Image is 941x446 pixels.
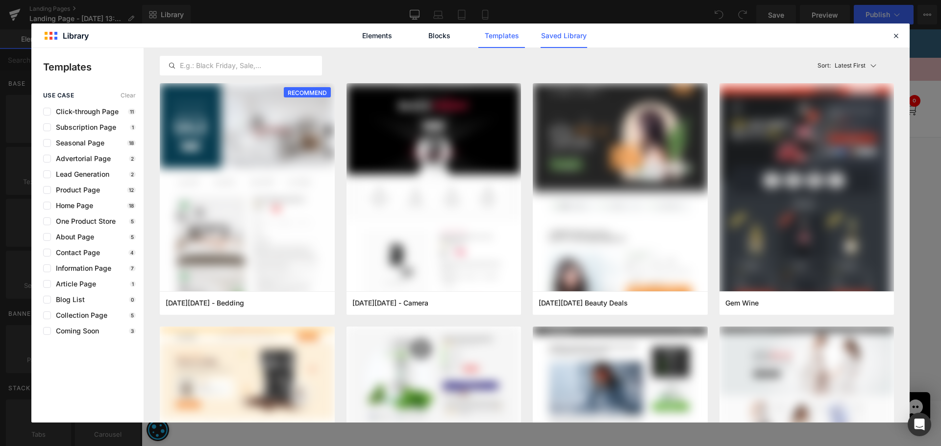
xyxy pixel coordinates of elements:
p: Latest First [835,61,866,70]
p: 0 [129,297,136,303]
p: 3 [129,328,136,334]
span: Black Friday - Camera [352,299,428,307]
a: Blocks [416,23,463,48]
span: Subscription Page [51,123,116,131]
button: Discover More [719,408,772,442]
p: 7 [129,265,136,271]
p: 12 [127,187,136,193]
p: 11 [128,109,136,115]
a: Shop [25,75,44,85]
a: Our Story [59,75,95,85]
a: Saved Library [541,23,587,48]
span: Click To Start [515,5,603,23]
button: Customer Service [355,408,442,442]
p: 18 [127,203,136,209]
div: Chat [759,363,789,392]
span: Contact Page [51,249,100,257]
span: Black Friday Beauty Deals [539,299,628,307]
span: Clear [121,92,136,99]
p: 5 [129,218,136,224]
span: Gem Wine [725,299,759,307]
span: Product Page [51,186,100,194]
p: 5 [129,312,136,318]
a: Open cart [762,70,775,88]
button: Shop Products [540,408,622,442]
p: 1 [130,281,136,287]
nav: Main navigation [25,73,247,87]
a: Account [693,73,723,87]
span: Blog List [51,296,85,304]
span: Collection Page [51,311,107,319]
p: Start building your page [122,180,678,192]
p: 1 [130,124,136,130]
img: 415fe324-69a9-4270-94dc-8478512c9daa.png [719,83,894,318]
span: Sort: [817,62,831,69]
p: 18 [127,140,136,146]
span: RECOMMEND [284,87,331,98]
a: Explore Template [356,300,444,319]
a: Support [649,73,679,87]
p: or Drag & Drop elements from left sidebar [122,327,678,334]
span: Home Page [51,202,93,210]
p: 2 [129,171,136,177]
span: Cyber Monday - Bedding [166,299,244,307]
div: Cookie consent button [5,389,27,412]
span: Information Page [51,264,111,272]
p: 5 [129,234,136,240]
span: 0 [767,66,779,77]
p: Templates [43,60,144,74]
img: bb39deda-7990-40f7-8e83-51ac06fbe917.png [533,83,708,318]
p: 4 [128,250,136,256]
span: Advertorial Page [51,155,111,163]
span: Click-through Page [51,108,119,116]
span: Coming Soon [51,327,99,335]
button: Latest FirstSort:Latest First [814,56,894,75]
input: E.g.: Black Friday, Sale,... [160,60,322,71]
a: Templates [478,23,525,48]
span: Article Page [51,280,96,288]
a: ⭐⭐⭐⭐⭐ Trusted by over 2.4 million happy customers 📦 FREE SHIPPING on EU orders over €99 [248,35,551,44]
button: EUR€ [611,74,636,87]
a: Elements [354,23,400,48]
a: My Rewards [111,75,155,85]
a: VIP Club [216,75,247,85]
span: Lead Generation [51,170,109,178]
div: Open Intercom Messenger [908,413,931,436]
span: About Page [51,233,94,241]
span: use case [43,92,74,99]
p: 2 [129,156,136,162]
button: About Happy Mammoth [27,408,257,442]
span: One Product Store [51,217,116,225]
a: Reviews [171,75,200,85]
img: HM_Logo_Black_1.webp [380,60,420,99]
span: Seasonal Page [51,139,104,147]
